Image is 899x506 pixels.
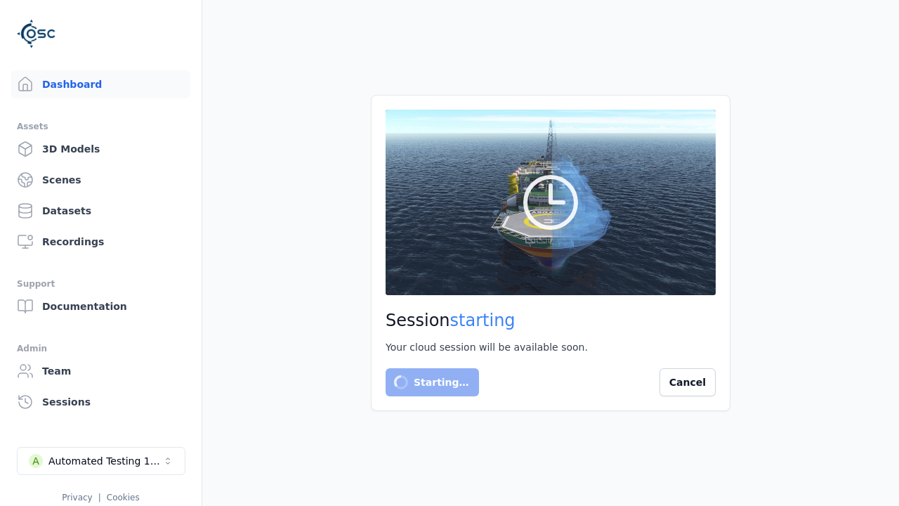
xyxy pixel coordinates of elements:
[48,454,162,468] div: Automated Testing 1 - Playwright
[386,309,716,332] h2: Session
[29,454,43,468] div: A
[11,166,190,194] a: Scenes
[386,340,716,354] div: Your cloud session will be available soon.
[11,70,190,98] a: Dashboard
[17,118,185,135] div: Assets
[11,135,190,163] a: 3D Models
[17,340,185,357] div: Admin
[386,368,479,396] button: Starting…
[11,388,190,416] a: Sessions
[17,275,185,292] div: Support
[450,311,516,330] span: starting
[17,447,185,475] button: Select a workspace
[11,228,190,256] a: Recordings
[17,14,56,53] img: Logo
[11,197,190,225] a: Datasets
[660,368,716,396] button: Cancel
[62,493,92,502] a: Privacy
[11,357,190,385] a: Team
[107,493,140,502] a: Cookies
[11,292,190,320] a: Documentation
[98,493,101,502] span: |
